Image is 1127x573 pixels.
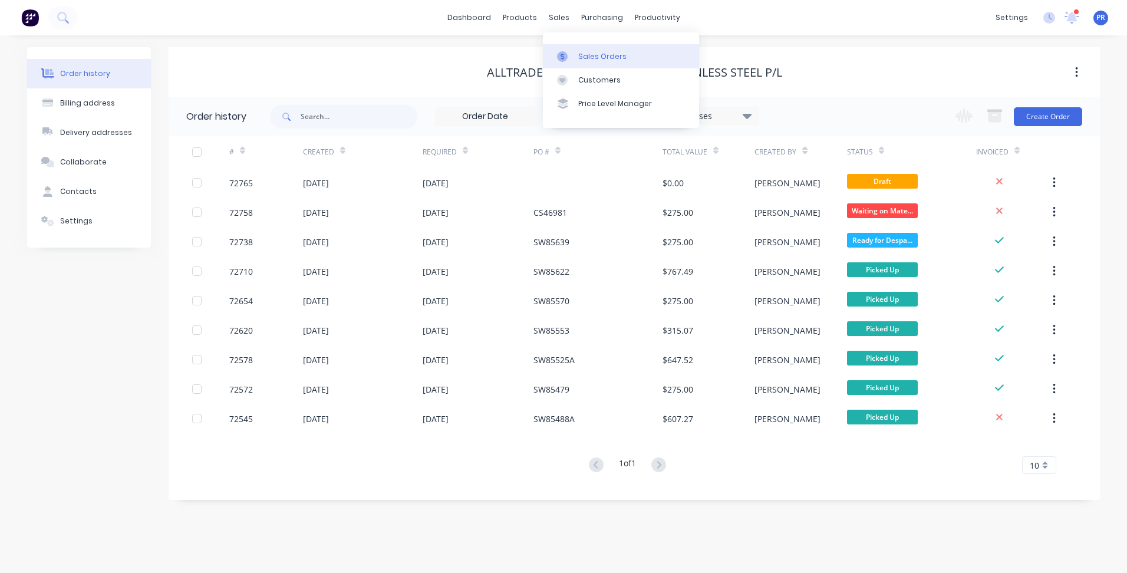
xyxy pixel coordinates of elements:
div: [DATE] [303,177,329,189]
div: Order history [186,110,246,124]
div: [DATE] [423,236,449,248]
div: $315.07 [663,324,693,337]
span: Waiting on Mate... [847,203,918,218]
div: [PERSON_NAME] [754,295,820,307]
div: PO # [533,147,549,157]
div: [DATE] [303,383,329,396]
div: 72710 [229,265,253,278]
span: Picked Up [847,380,918,395]
div: Delivery addresses [60,127,132,138]
div: $607.27 [663,413,693,425]
div: Status [847,136,976,168]
div: $275.00 [663,383,693,396]
div: [PERSON_NAME] [754,324,820,337]
div: Settings [60,216,93,226]
button: Settings [27,206,151,236]
span: Picked Up [847,351,918,365]
div: 72578 [229,354,253,366]
div: 72765 [229,177,253,189]
div: [DATE] [303,413,329,425]
div: Order history [60,68,110,79]
div: [PERSON_NAME] [754,413,820,425]
div: $647.52 [663,354,693,366]
button: Delivery addresses [27,118,151,147]
div: Invoiced [976,136,1050,168]
div: SW85525A [533,354,575,366]
div: settings [990,9,1034,27]
div: [DATE] [303,206,329,219]
div: productivity [629,9,686,27]
div: purchasing [575,9,629,27]
div: 72620 [229,324,253,337]
input: Order Date [436,108,535,126]
div: [DATE] [303,236,329,248]
div: [PERSON_NAME] [754,265,820,278]
span: 10 [1030,459,1039,472]
div: [PERSON_NAME] [754,354,820,366]
div: [DATE] [423,177,449,189]
div: Contacts [60,186,97,197]
div: Total Value [663,147,707,157]
div: SW85488A [533,413,575,425]
div: [PERSON_NAME] [754,236,820,248]
div: 17 Statuses [660,110,759,123]
div: $275.00 [663,295,693,307]
div: [PERSON_NAME] [754,177,820,189]
span: Picked Up [847,410,918,424]
div: [DATE] [423,295,449,307]
div: CS46981 [533,206,567,219]
input: Search... [301,105,417,129]
div: Customers [578,75,621,85]
div: SW85553 [533,324,569,337]
div: # [229,136,303,168]
div: [DATE] [303,265,329,278]
button: Create Order [1014,107,1082,126]
span: Picked Up [847,262,918,277]
span: Picked Up [847,321,918,336]
div: SW85622 [533,265,569,278]
div: [DATE] [423,265,449,278]
div: [DATE] [303,324,329,337]
div: sales [543,9,575,27]
a: dashboard [441,9,497,27]
span: Draft [847,174,918,189]
div: # [229,147,234,157]
div: $275.00 [663,236,693,248]
div: Required [423,147,457,157]
a: Price Level Manager [543,92,699,116]
div: [DATE] [423,324,449,337]
button: Contacts [27,177,151,206]
div: [DATE] [423,413,449,425]
div: [DATE] [423,383,449,396]
span: PR [1096,12,1105,23]
button: Collaborate [27,147,151,177]
div: Total Value [663,136,754,168]
div: Created By [754,147,796,157]
div: Created By [754,136,846,168]
div: 72654 [229,295,253,307]
div: Sales Orders [578,51,627,62]
div: SW85639 [533,236,569,248]
div: 72738 [229,236,253,248]
div: Price Level Manager [578,98,652,109]
span: Ready for Despa... [847,233,918,248]
a: Sales Orders [543,44,699,68]
button: Billing address [27,88,151,118]
div: $767.49 [663,265,693,278]
div: $275.00 [663,206,693,219]
div: PO # [533,136,663,168]
div: [DATE] [423,354,449,366]
div: Collaborate [60,157,107,167]
img: Factory [21,9,39,27]
div: [DATE] [423,206,449,219]
div: SW85479 [533,383,569,396]
div: Created [303,136,423,168]
div: 1 of 1 [619,457,636,474]
div: Alltrade Aluminium, Glass & Stainless Steel P/L [487,65,782,80]
a: Customers [543,68,699,92]
button: Order history [27,59,151,88]
div: 72545 [229,413,253,425]
div: $0.00 [663,177,684,189]
div: 72572 [229,383,253,396]
div: Invoiced [976,147,1009,157]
